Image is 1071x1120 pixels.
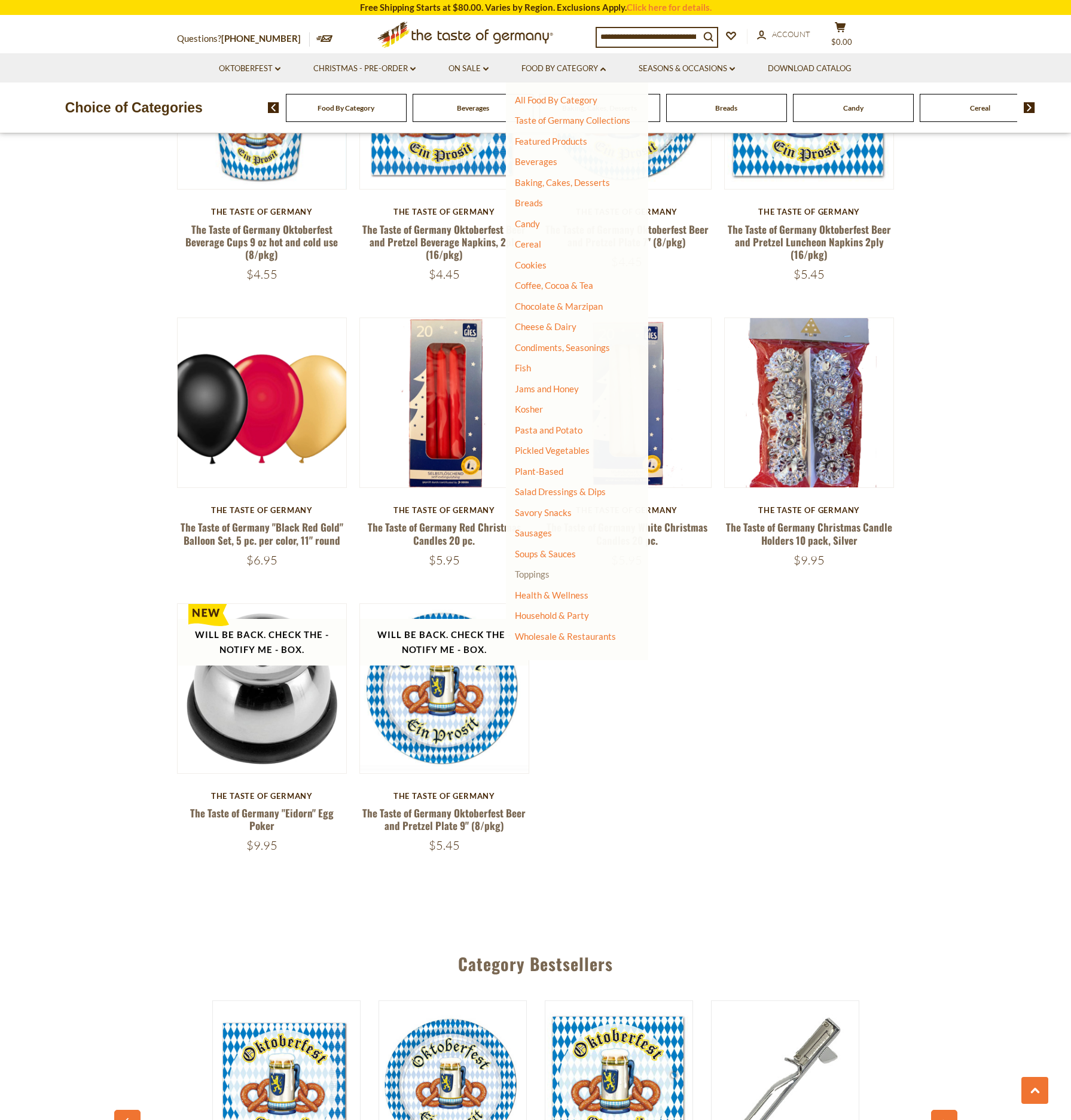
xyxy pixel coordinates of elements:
[715,103,737,112] a: Breads
[181,520,343,547] a: The Taste of Germany "Black Red Gold" Balloon Set, 5 pc. per color, 11" round
[246,267,277,282] span: $4.55
[515,177,610,188] a: Baking, Cakes, Desserts
[515,607,589,624] a: Household & Party
[515,383,579,394] a: Jams and Honey
[221,33,301,44] a: [PHONE_NUMBER]
[448,62,489,75] a: On Sale
[457,103,489,112] a: Beverages
[724,207,895,216] div: The Taste of Germany
[726,520,892,547] a: The Taste of Germany Christmas Candle Holders 10 pack, Silver
[515,342,610,353] a: Condiments, Seasonings
[843,103,863,112] a: Candy
[823,22,859,51] button: $0.00
[515,197,543,208] a: Breads
[177,505,347,515] div: The Taste of Germany
[970,103,990,112] a: Cereal
[368,520,521,547] a: The Taste of Germany Red Christmas Candles 20 pc.
[515,94,597,105] a: All Food By Category
[794,553,825,567] span: $9.95
[768,62,852,75] a: Download Catalog
[359,791,530,801] div: The Taste of Germany
[429,838,460,853] span: $5.45
[246,553,277,567] span: $6.95
[178,318,347,487] img: The Taste of Germany "Black Red Gold" Balloon Set, 5 pc. per color, 11" round
[515,136,587,147] a: Featured Products
[359,505,530,515] div: The Taste of Germany
[177,31,310,47] p: Questions?
[515,569,550,579] a: Toppings
[429,553,460,567] span: $5.95
[359,207,530,216] div: The Taste of Germany
[515,404,543,414] a: Kosher
[515,321,576,332] a: Cheese & Dairy
[515,548,576,559] a: Soups & Sauces
[177,207,347,216] div: The Taste of Germany
[177,791,347,801] div: The Taste of Germany
[515,628,616,645] a: Wholesale & Restaurants
[515,445,590,456] a: Pickled Vegetables
[627,2,712,13] a: Click here for details.
[757,28,810,41] a: Account
[515,587,588,603] a: Health & Wellness
[429,267,460,282] span: $4.45
[360,318,529,487] img: The Taste of Germany Red Christmas Candles 20 pc.
[515,466,563,477] a: Plant-Based
[313,62,416,75] a: Christmas - PRE-ORDER
[515,260,547,270] a: Cookies
[521,62,606,75] a: Food By Category
[831,37,852,47] span: $0.00
[318,103,374,112] a: Food By Category
[268,102,279,113] img: previous arrow
[190,805,334,833] a: The Taste of Germany "Eidorn" Egg Poker
[515,527,552,538] a: Sausages
[724,505,895,515] div: The Taste of Germany
[515,218,540,229] a: Candy
[772,29,810,39] span: Account
[515,486,606,497] a: Salad Dressings & Dips
[725,318,894,487] img: The Taste of Germany Christmas Candle Holders 10 pack, Silver
[728,222,891,263] a: The Taste of Germany Oktoberfest Beer and Pretzel Luncheon Napkins 2ply (16/pkg)
[120,936,951,985] div: Category Bestsellers
[178,604,347,773] img: The Taste of Germany "Eidorn" Egg Poker
[515,507,572,518] a: Savory Snacks
[515,156,557,167] a: Beverages
[246,838,277,853] span: $9.95
[515,239,541,249] a: Cereal
[360,604,529,772] img: The Taste of Germany Oktoberfest Beer and Pretzel Plate 9" (8/pkg)
[362,222,526,263] a: The Taste of Germany Oktoberfest Beer and Pretzel Beverage Napkins, 2ply (16/pkg)
[1024,102,1035,113] img: next arrow
[639,62,735,75] a: Seasons & Occasions
[515,362,531,373] a: Fish
[362,805,526,833] a: The Taste of Germany Oktoberfest Beer and Pretzel Plate 9" (8/pkg)
[515,280,593,291] a: Coffee, Cocoa & Tea
[185,222,338,263] a: The Taste of Germany Oktoberfest Beverage Cups 9 oz hot and cold use (8/pkg)
[515,115,630,126] a: Taste of Germany Collections
[515,301,603,312] a: Chocolate & Marzipan
[794,267,825,282] span: $5.45
[515,425,582,435] a: Pasta and Potato
[219,62,280,75] a: Oktoberfest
